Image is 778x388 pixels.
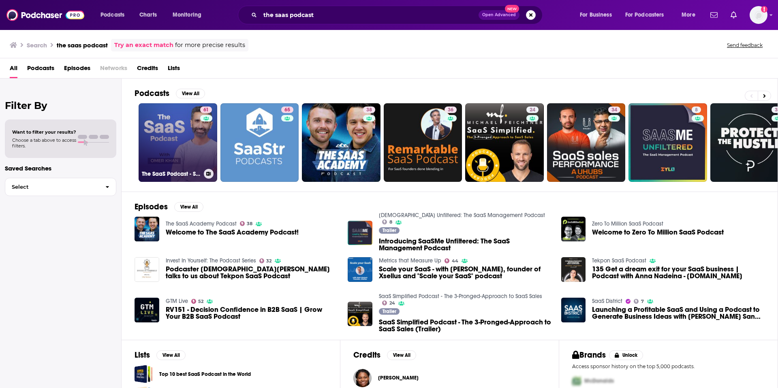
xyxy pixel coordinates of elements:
[135,298,159,322] img: RV151 - Decision Confidence in B2B SaaS | Grow Your B2B SaaS Podcast
[389,301,395,305] span: 24
[561,217,586,241] a: Welcome to Zero To Million SaaS Podcast
[384,103,462,182] a: 36
[383,309,396,314] span: Trailer
[200,107,212,113] a: 61
[592,266,765,279] a: 135 Get a dream exit for your SaaS business | Podcast with Anna Nadeina - saas.group
[64,62,90,78] span: Episodes
[173,9,201,21] span: Monitoring
[620,9,676,21] button: open menu
[382,301,395,305] a: 24
[135,350,150,360] h2: Lists
[12,129,76,135] span: Want to filter your results?
[353,369,372,387] img: Keirra Woodard
[27,62,54,78] a: Podcasts
[166,266,338,279] a: Podcaster Cristian Dina talks to us about Tekpon SaaS Podcast
[530,106,535,114] span: 24
[592,229,724,236] a: Welcome to Zero To Million SaaS Podcast
[135,217,159,241] img: Welcome to The SaaS Academy Podcast!
[5,184,99,190] span: Select
[166,220,237,227] a: The SaaS Academy Podcast
[379,293,542,300] a: SaaS Simplified Podcast - The 3-Pronged-Approach to SaaS Sales
[166,306,338,320] a: RV151 - Decision Confidence in B2B SaaS | Grow Your B2B SaaS Podcast
[139,103,217,182] a: 61The SaaS Podcast - SaaS, Startups, Growth Hacking & Entrepreneurship
[608,107,620,113] a: 34
[5,100,116,111] h2: Filter By
[139,9,157,21] span: Charts
[366,106,372,114] span: 38
[707,8,721,22] a: Show notifications dropdown
[246,6,550,24] div: Search podcasts, credits, & more...
[465,103,544,182] a: 24
[100,62,127,78] span: Networks
[166,266,338,279] span: Podcaster [DEMOGRAPHIC_DATA][PERSON_NAME] talks to us about Tekpon SaaS Podcast
[625,9,664,21] span: For Podcasters
[379,266,551,279] span: Scale your SaaS - with [PERSON_NAME], founder of Xsellus and "Scale your SaaS" podcast
[166,298,188,305] a: GTM Live
[592,298,622,305] a: SaaS District
[584,377,614,384] span: McDonalds
[166,229,299,236] span: Welcome to The SaaS Academy Podcast!
[5,178,116,196] button: Select
[389,220,392,224] span: 8
[135,202,168,212] h2: Episodes
[348,257,372,282] a: Scale your SaaS - with Matt Wolach, founder of Xsellus and "Scale your SaaS" podcast
[10,62,17,78] a: All
[580,9,612,21] span: For Business
[641,300,644,303] span: 7
[135,365,153,383] a: Top 10 best SaaS Podcast in the World
[6,7,84,23] a: Podchaser - Follow, Share and Rate Podcasts
[505,5,519,13] span: New
[561,298,586,322] a: Launching a Profitable SaaS and Using a Podcast to Generate Business Ideas with Alex San Filippo ...
[750,6,767,24] button: Show profile menu
[159,370,251,379] a: Top 10 best SaaS Podcast in the World
[27,41,47,49] h3: Search
[561,257,586,282] img: 135 Get a dream exit for your SaaS business | Podcast with Anna Nadeina - saas.group
[592,257,646,264] a: Tekpon SaaS Podcast
[135,350,186,360] a: ListsView All
[281,107,293,113] a: 65
[174,202,203,212] button: View All
[452,259,458,263] span: 44
[479,10,519,20] button: Open AdvancedNew
[574,9,622,21] button: open menu
[378,375,419,381] span: [PERSON_NAME]
[634,299,644,304] a: 7
[379,319,551,333] span: SaaS Simplified Podcast - The 3-Pronged-Approach to SaaS Sales (Trailer)
[628,103,707,182] a: 8
[348,221,372,245] img: Introducing SaaSMe Unfiltered: The SaaS Management Podcast
[266,259,271,263] span: 32
[448,106,453,114] span: 36
[198,300,203,303] span: 52
[682,9,695,21] span: More
[5,164,116,172] p: Saved Searches
[240,221,253,226] a: 38
[284,106,290,114] span: 65
[137,62,158,78] a: Credits
[445,107,457,113] a: 36
[135,202,203,212] a: EpisodesView All
[676,9,705,21] button: open menu
[114,41,173,50] a: Try an exact match
[142,171,201,177] h3: The SaaS Podcast - SaaS, Startups, Growth Hacking & Entrepreneurship
[592,306,765,320] span: Launching a Profitable SaaS and Using a Podcast to Generate Business Ideas with [PERSON_NAME] San...
[363,107,375,113] a: 38
[378,375,419,381] a: Keirra Woodard
[547,103,626,182] a: 34
[348,302,372,326] img: SaaS Simplified Podcast - The 3-Pronged-Approach to SaaS Sales (Trailer)
[382,220,392,224] a: 8
[57,41,108,49] h3: the saas podcast
[168,62,180,78] span: Lists
[191,299,204,304] a: 52
[592,220,663,227] a: Zero To Million SaaS Podcast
